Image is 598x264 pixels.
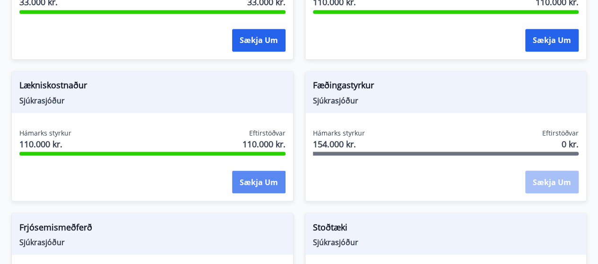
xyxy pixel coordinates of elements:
span: Sjúkrasjóður [313,237,579,247]
span: Hámarks styrkur [313,128,365,137]
span: Sjúkrasjóður [313,95,579,105]
span: Eftirstöðvar [542,128,579,137]
button: Sækja um [232,170,286,193]
span: Sjúkrasjóður [19,95,286,105]
span: 110.000 kr. [19,137,71,150]
span: Hámarks styrkur [19,128,71,137]
span: Stoðtæki [313,221,579,237]
span: Fæðingastyrkur [313,79,579,95]
button: Sækja um [232,29,286,51]
span: Frjósemismeðferð [19,221,286,237]
span: Sjúkrasjóður [19,237,286,247]
span: 0 kr. [562,137,579,150]
button: Sækja um [525,29,579,51]
span: 154.000 kr. [313,137,365,150]
span: Eftirstöðvar [249,128,286,137]
span: 110.000 kr. [243,137,286,150]
span: Lækniskostnaður [19,79,286,95]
